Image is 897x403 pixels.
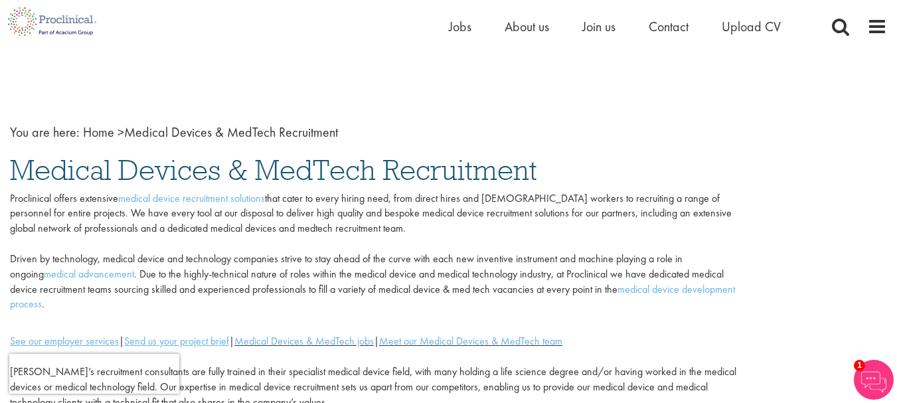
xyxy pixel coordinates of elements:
p: Proclinical offers extensive that cater to every hiring need, from direct hires and [DEMOGRAPHIC_... [10,191,738,313]
a: Upload CV [722,18,781,35]
div: | | | [10,334,738,349]
a: Meet our Medical Devices & MedTech team [379,334,562,348]
a: medical advancement [44,267,134,281]
a: Jobs [449,18,471,35]
iframe: reCAPTCHA [9,354,179,394]
span: Medical Devices & MedTech Recruitment [83,123,338,141]
a: Join us [582,18,615,35]
a: Send us your project brief [124,334,229,348]
span: You are here: [10,123,80,141]
a: Medical Devices & MedTech jobs [234,334,374,348]
a: Contact [649,18,689,35]
span: Medical Devices & MedTech Recruitment [10,152,537,188]
span: 1 [854,360,865,371]
a: medical device development process [10,282,735,311]
img: Chatbot [854,360,894,400]
a: breadcrumb link to Home [83,123,114,141]
span: > [118,123,124,141]
a: About us [505,18,549,35]
a: medical device recruitment solutions [118,191,265,205]
a: See our employer services [10,334,119,348]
